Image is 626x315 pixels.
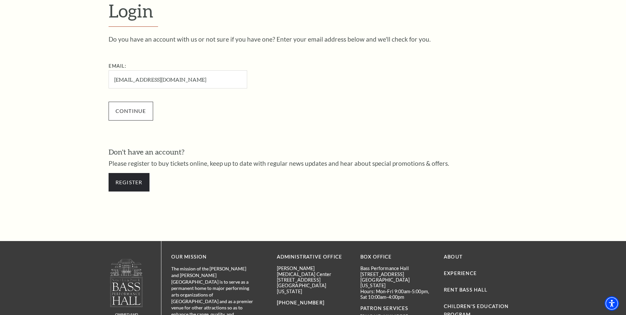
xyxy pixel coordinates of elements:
[277,277,350,283] p: [STREET_ADDRESS]
[277,253,350,261] p: Administrative Office
[444,254,463,260] a: About
[109,173,149,192] a: Register
[605,296,619,311] div: Accessibility Menu
[109,102,153,120] input: Submit button
[277,283,350,294] p: [GEOGRAPHIC_DATA][US_STATE]
[109,70,247,88] input: Required
[109,160,518,166] p: Please register to buy tickets online, keep up to date with regular news updates and hear about s...
[109,147,518,157] h3: Don't have an account?
[277,299,350,307] p: [PHONE_NUMBER]
[109,63,127,69] label: Email:
[110,259,143,307] img: logo-footer.png
[109,36,518,42] p: Do you have an account with us or not sure if you have one? Enter your email address below and we...
[360,289,434,300] p: Hours: Mon-Fri 9:00am-5:00pm, Sat 10:00am-4:00pm
[360,265,434,271] p: Bass Performance Hall
[360,271,434,277] p: [STREET_ADDRESS]
[360,277,434,289] p: [GEOGRAPHIC_DATA][US_STATE]
[277,265,350,277] p: [PERSON_NAME][MEDICAL_DATA] Center
[444,270,477,276] a: Experience
[171,253,254,261] p: OUR MISSION
[444,287,487,293] a: Rent Bass Hall
[360,253,434,261] p: BOX OFFICE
